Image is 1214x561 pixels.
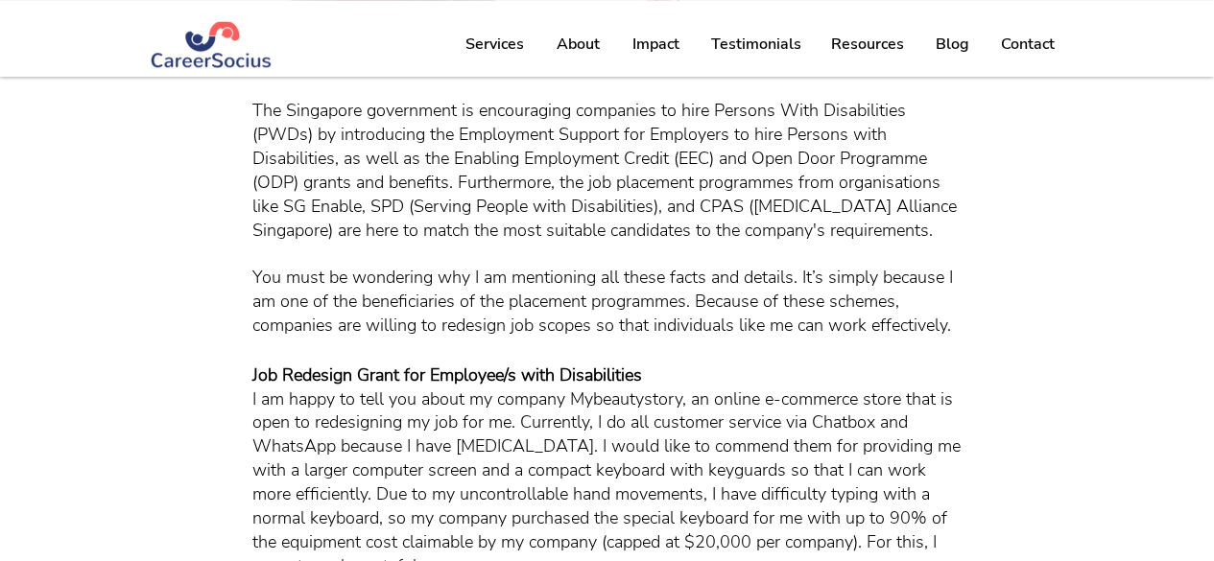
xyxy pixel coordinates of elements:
[696,20,816,68] a: Testimonials
[150,21,274,68] img: Logo Blue (#283972) png.png
[450,20,540,68] a: Services
[623,20,689,68] p: Impact
[702,20,811,68] p: Testimonials
[540,20,616,68] a: About
[821,20,914,68] p: Resources
[456,20,534,68] p: Services
[926,20,979,68] p: Blog
[450,20,1070,68] nav: Site
[252,266,958,337] span: You must be wondering why I am mentioning all these facts and details. It’s simply because I am o...
[985,20,1070,68] a: Contact
[919,20,985,68] a: Blog
[547,20,609,68] p: About
[616,20,696,68] a: Impact
[252,99,962,241] span: The Singapore government is encouraging companies to hire Persons With Disabilities (PWDs) by int...
[252,363,642,386] span: Job Redesign Grant for Employee/s with Disabilities
[991,20,1064,68] p: Contact
[816,20,919,68] a: Resources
